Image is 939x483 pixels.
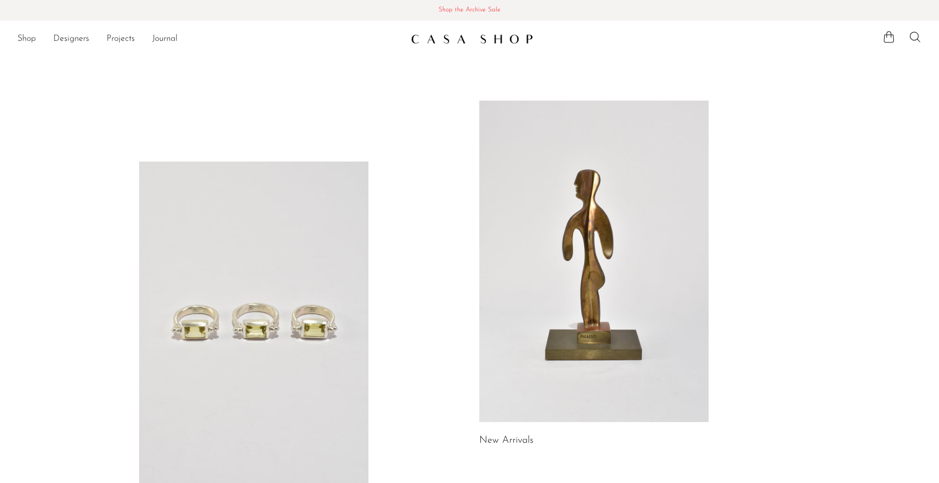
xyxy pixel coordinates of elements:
a: Designers [53,32,89,46]
ul: NEW HEADER MENU [17,30,402,48]
a: Shop [17,32,36,46]
a: New Arrivals [479,436,534,445]
a: Journal [152,32,178,46]
nav: Desktop navigation [17,30,402,48]
a: Projects [107,32,135,46]
span: Shop the Archive Sale [9,4,930,16]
